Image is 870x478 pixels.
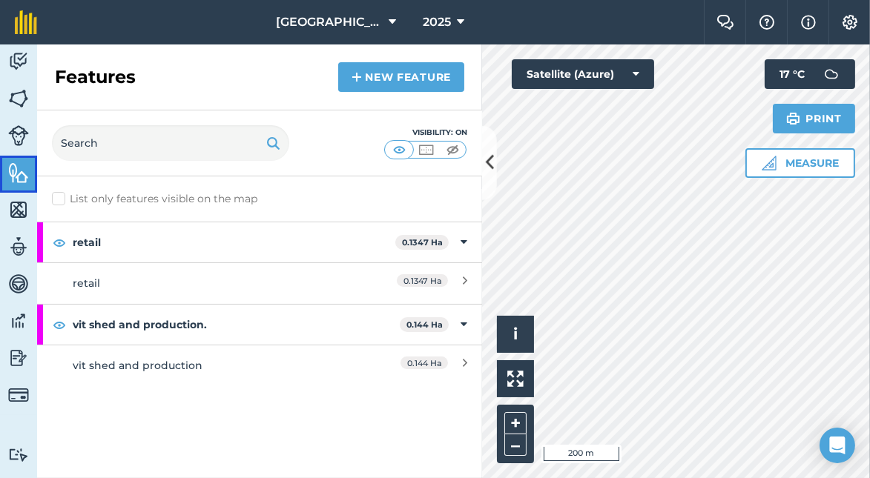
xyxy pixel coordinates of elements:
img: svg+xml;base64,PD94bWwgdmVyc2lvbj0iMS4wIiBlbmNvZGluZz0idXRmLTgiPz4KPCEtLSBHZW5lcmF0b3I6IEFkb2JlIE... [8,125,29,146]
img: svg+xml;base64,PHN2ZyB4bWxucz0iaHR0cDovL3d3dy53My5vcmcvMjAwMC9zdmciIHdpZHRoPSIxOSIgaGVpZ2h0PSIyNC... [266,134,280,152]
img: svg+xml;base64,PHN2ZyB4bWxucz0iaHR0cDovL3d3dy53My5vcmcvMjAwMC9zdmciIHdpZHRoPSIxNCIgaGVpZ2h0PSIyNC... [352,68,362,86]
div: Visibility: On [384,127,467,139]
img: svg+xml;base64,PD94bWwgdmVyc2lvbj0iMS4wIiBlbmNvZGluZz0idXRmLTgiPz4KPCEtLSBHZW5lcmF0b3I6IEFkb2JlIE... [8,385,29,405]
img: svg+xml;base64,PD94bWwgdmVyc2lvbj0iMS4wIiBlbmNvZGluZz0idXRmLTgiPz4KPCEtLSBHZW5lcmF0b3I6IEFkb2JlIE... [8,50,29,73]
img: svg+xml;base64,PHN2ZyB4bWxucz0iaHR0cDovL3d3dy53My5vcmcvMjAwMC9zdmciIHdpZHRoPSIxOCIgaGVpZ2h0PSIyNC... [53,233,66,251]
span: 2025 [423,13,451,31]
h2: Features [55,65,136,89]
img: A question mark icon [758,15,776,30]
div: retail [73,275,336,291]
img: svg+xml;base64,PHN2ZyB4bWxucz0iaHR0cDovL3d3dy53My5vcmcvMjAwMC9zdmciIHdpZHRoPSIxOSIgaGVpZ2h0PSIyNC... [786,110,800,127]
span: i [513,325,518,343]
a: New feature [338,62,464,92]
input: Search [52,125,289,161]
span: 0.144 Ha [401,356,448,369]
strong: 0.144 Ha [406,319,443,330]
img: svg+xml;base64,PHN2ZyB4bWxucz0iaHR0cDovL3d3dy53My5vcmcvMjAwMC9zdmciIHdpZHRoPSI1MCIgaGVpZ2h0PSI0MC... [444,142,462,157]
img: fieldmargin Logo [15,10,37,34]
button: – [504,434,527,456]
img: svg+xml;base64,PHN2ZyB4bWxucz0iaHR0cDovL3d3dy53My5vcmcvMjAwMC9zdmciIHdpZHRoPSI1NiIgaGVpZ2h0PSI2MC... [8,162,29,184]
a: vit shed and production0.144 Ha [37,345,482,385]
img: Ruler icon [762,156,777,170]
img: svg+xml;base64,PHN2ZyB4bWxucz0iaHR0cDovL3d3dy53My5vcmcvMjAwMC9zdmciIHdpZHRoPSI1MCIgaGVpZ2h0PSI0MC... [390,142,409,157]
button: Satellite (Azure) [512,59,654,89]
img: svg+xml;base64,PD94bWwgdmVyc2lvbj0iMS4wIiBlbmNvZGluZz0idXRmLTgiPz4KPCEtLSBHZW5lcmF0b3I6IEFkb2JlIE... [8,347,29,369]
button: Measure [745,148,855,178]
div: Open Intercom Messenger [820,428,855,463]
div: vit shed and production [73,357,336,374]
img: svg+xml;base64,PD94bWwgdmVyc2lvbj0iMS4wIiBlbmNvZGluZz0idXRmLTgiPz4KPCEtLSBHZW5lcmF0b3I6IEFkb2JlIE... [8,448,29,462]
strong: 0.1347 Ha [402,237,443,248]
span: 17 ° C [780,59,805,89]
img: A cog icon [841,15,859,30]
button: + [504,412,527,434]
img: svg+xml;base64,PHN2ZyB4bWxucz0iaHR0cDovL3d3dy53My5vcmcvMjAwMC9zdmciIHdpZHRoPSI1MCIgaGVpZ2h0PSI0MC... [417,142,435,157]
img: svg+xml;base64,PD94bWwgdmVyc2lvbj0iMS4wIiBlbmNvZGluZz0idXRmLTgiPz4KPCEtLSBHZW5lcmF0b3I6IEFkb2JlIE... [8,310,29,332]
button: 17 °C [765,59,855,89]
img: svg+xml;base64,PD94bWwgdmVyc2lvbj0iMS4wIiBlbmNvZGluZz0idXRmLTgiPz4KPCEtLSBHZW5lcmF0b3I6IEFkb2JlIE... [817,59,846,89]
a: retail0.1347 Ha [37,262,482,303]
div: vit shed and production.0.144 Ha [37,305,482,345]
img: Four arrows, one pointing top left, one top right, one bottom right and the last bottom left [507,371,524,387]
div: retail0.1347 Ha [37,222,482,262]
strong: vit shed and production. [73,305,400,345]
span: 0.1347 Ha [397,274,448,287]
img: Two speech bubbles overlapping with the left bubble in the forefront [716,15,734,30]
img: svg+xml;base64,PD94bWwgdmVyc2lvbj0iMS4wIiBlbmNvZGluZz0idXRmLTgiPz4KPCEtLSBHZW5lcmF0b3I6IEFkb2JlIE... [8,273,29,295]
img: svg+xml;base64,PHN2ZyB4bWxucz0iaHR0cDovL3d3dy53My5vcmcvMjAwMC9zdmciIHdpZHRoPSIxNyIgaGVpZ2h0PSIxNy... [801,13,816,31]
span: [GEOGRAPHIC_DATA] [276,13,383,31]
img: svg+xml;base64,PHN2ZyB4bWxucz0iaHR0cDovL3d3dy53My5vcmcvMjAwMC9zdmciIHdpZHRoPSIxOCIgaGVpZ2h0PSIyNC... [53,316,66,333]
img: svg+xml;base64,PHN2ZyB4bWxucz0iaHR0cDovL3d3dy53My5vcmcvMjAwMC9zdmciIHdpZHRoPSI1NiIgaGVpZ2h0PSI2MC... [8,199,29,221]
img: svg+xml;base64,PD94bWwgdmVyc2lvbj0iMS4wIiBlbmNvZGluZz0idXRmLTgiPz4KPCEtLSBHZW5lcmF0b3I6IEFkb2JlIE... [8,236,29,258]
button: Print [773,104,856,133]
strong: retail [73,222,395,262]
button: i [497,316,534,353]
label: List only features visible on the map [52,191,257,207]
img: svg+xml;base64,PHN2ZyB4bWxucz0iaHR0cDovL3d3dy53My5vcmcvMjAwMC9zdmciIHdpZHRoPSI1NiIgaGVpZ2h0PSI2MC... [8,87,29,110]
